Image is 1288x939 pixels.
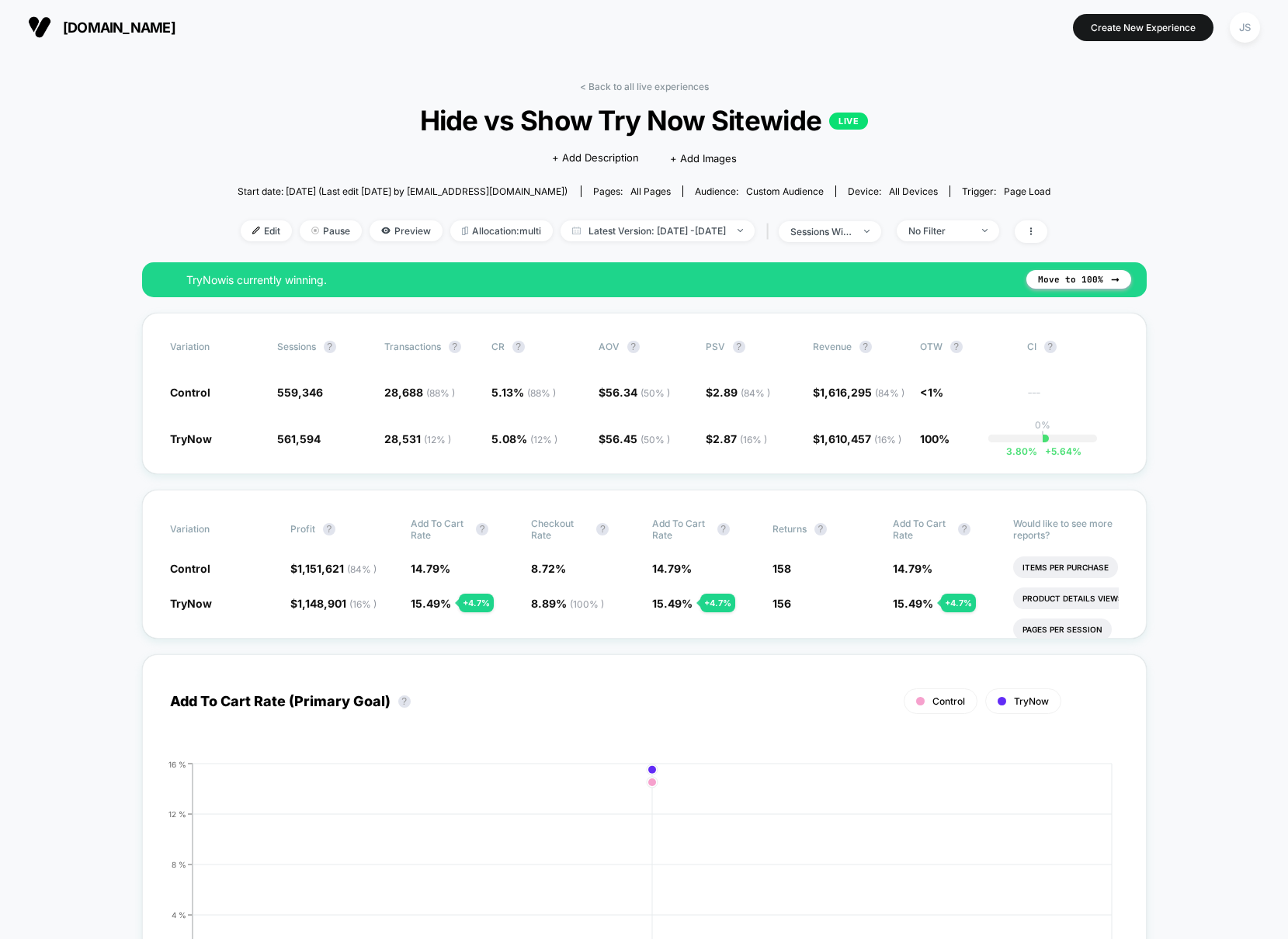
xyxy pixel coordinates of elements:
span: CI [1027,341,1113,353]
span: ( 12 % ) [530,434,557,445]
span: Transactions [384,341,441,352]
span: 14.79 % [411,562,450,575]
span: 15.49 % [893,597,933,610]
span: ( 84 % ) [741,387,770,399]
button: ? [717,523,730,535]
span: 8.72 % [531,562,566,575]
span: Checkout Rate [531,518,588,541]
span: 28,688 [384,386,455,399]
span: Start date: [DATE] (Last edit [DATE] by [EMAIL_ADDRESS][DOMAIN_NAME]) [238,185,568,197]
button: ? [324,341,336,353]
span: Device: [835,185,950,197]
span: $ [290,597,377,610]
button: ? [627,341,640,353]
span: Preview [370,220,443,241]
p: 0% [1035,419,1050,431]
span: Custom Audience [746,185,824,197]
button: Create New Experience [1073,14,1213,41]
span: | [762,220,779,243]
span: all devices [889,185,938,197]
span: <1% [920,386,943,399]
span: 158 [772,562,791,575]
span: $ [599,386,670,399]
span: Revenue [813,341,852,352]
button: ? [476,523,488,535]
button: ? [323,523,335,535]
div: No Filter [908,225,970,237]
span: AOV [599,341,620,352]
button: ? [733,341,745,353]
span: + [1045,445,1051,457]
span: $ [599,432,670,445]
span: OTW [920,341,1005,353]
span: TryNow [170,432,212,445]
span: 5.08 % [491,432,557,445]
span: 2.89 [713,386,770,399]
span: + Add Description [552,151,639,166]
span: Control [932,695,965,707]
button: ? [958,523,970,535]
span: 1,151,621 [297,562,377,575]
button: JS [1225,12,1265,43]
span: PSV [706,341,725,352]
span: 15.49 % [652,597,693,610]
span: ( 50 % ) [641,434,670,445]
span: ( 50 % ) [641,387,670,399]
li: Product Details Views Rate [1013,587,1155,609]
span: Variation [170,341,255,353]
span: ( 16 % ) [349,598,377,610]
span: 1,616,295 [820,386,904,399]
span: $ [290,562,377,575]
button: ? [512,341,525,353]
button: ? [859,341,872,353]
span: 8.89 % [531,597,604,610]
span: TryNow [1014,695,1049,707]
span: 1,148,901 [297,597,377,610]
span: CR [491,341,505,352]
button: ? [398,695,411,708]
span: Profit [290,523,315,535]
tspan: 12 % [168,809,186,818]
p: Would like to see more reports? [1013,518,1118,541]
span: Allocation: multi [450,220,553,241]
span: TryNow is currently winning. [186,273,1011,286]
tspan: 16 % [168,759,186,768]
div: JS [1230,12,1260,43]
span: 559,346 [277,386,323,399]
span: Edit [241,220,292,241]
span: 5.64 % [1037,445,1081,457]
span: 56.34 [606,386,670,399]
div: Audience: [695,185,824,197]
li: Pages Per Session [1013,618,1112,640]
li: Items Per Purchase [1013,556,1118,578]
span: Variation [170,518,255,541]
img: end [311,227,319,234]
span: ( 88 % ) [426,387,455,399]
tspan: 8 % [172,859,186,868]
span: 5.13 % [491,386,556,399]
span: Returns [772,523,807,535]
span: ( 16 % ) [740,434,767,445]
span: $ [813,386,904,399]
p: | [1041,431,1044,442]
div: + 4.7 % [941,594,976,612]
span: Add To Cart Rate [411,518,468,541]
span: 100% [920,432,950,445]
span: 561,594 [277,432,321,445]
span: Control [170,386,210,399]
a: < Back to all live experiences [580,81,709,92]
span: ( 88 % ) [527,387,556,399]
span: Hide vs Show Try Now Sitewide [278,104,1010,137]
button: ? [950,341,963,353]
p: LIVE [829,113,868,130]
img: edit [252,227,260,234]
span: ( 84 % ) [875,387,904,399]
span: $ [706,386,770,399]
span: --- [1027,388,1119,400]
span: 14.79 % [893,562,932,575]
button: ? [449,341,461,353]
button: ? [596,523,609,535]
span: Add To Cart Rate [893,518,950,541]
span: 15.49 % [411,597,451,610]
span: $ [706,432,767,445]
